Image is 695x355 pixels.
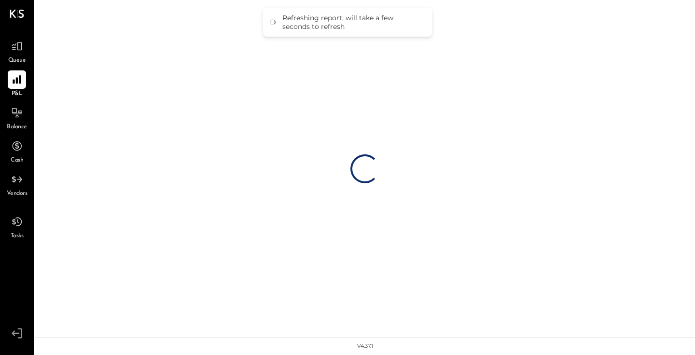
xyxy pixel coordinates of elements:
[7,123,27,132] span: Balance
[12,90,23,98] span: P&L
[11,156,23,165] span: Cash
[0,70,33,98] a: P&L
[7,190,28,198] span: Vendors
[0,104,33,132] a: Balance
[357,342,373,350] div: v 4.37.1
[282,14,422,31] div: Refreshing report, will take a few seconds to refresh
[0,170,33,198] a: Vendors
[0,37,33,65] a: Queue
[0,137,33,165] a: Cash
[0,213,33,241] a: Tasks
[11,232,24,241] span: Tasks
[8,56,26,65] span: Queue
